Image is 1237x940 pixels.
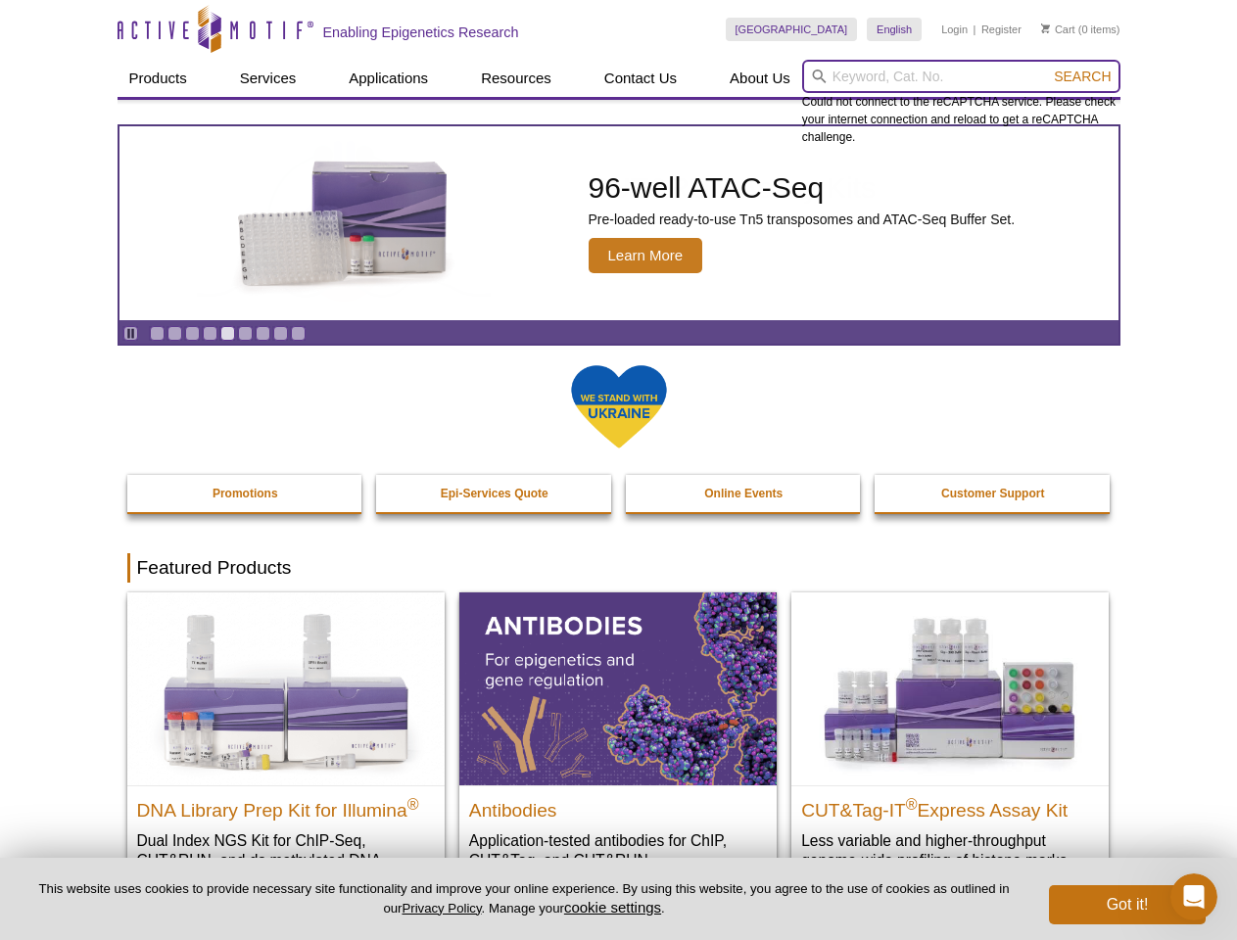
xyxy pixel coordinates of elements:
h2: 96-well ATAC-Seq [589,173,1016,203]
a: English [867,18,922,41]
sup: ® [906,795,918,812]
a: Online Events [626,475,863,512]
li: | [974,18,976,41]
a: Register [981,23,1022,36]
a: Products [118,60,199,97]
img: DNA Library Prep Kit for Illumina [127,592,445,784]
p: Pre-loaded ready-to-use Tn5 transposomes and ATAC-Seq Buffer Set. [589,211,1016,228]
p: Application-tested antibodies for ChIP, CUT&Tag, and CUT&RUN. [469,830,767,870]
a: Go to slide 4 [203,326,217,341]
a: Go to slide 5 [220,326,235,341]
p: Less variable and higher-throughput genome-wide profiling of histone marks​. [801,830,1099,870]
a: Cart [1041,23,1075,36]
img: Your Cart [1041,23,1050,33]
button: Got it! [1049,885,1206,924]
a: Login [941,23,968,36]
a: Go to slide 7 [256,326,270,341]
h2: Enabling Epigenetics Research [323,23,519,41]
p: This website uses cookies to provide necessary site functionality and improve your online experie... [31,880,1017,917]
a: Go to slide 2 [167,326,182,341]
a: Epi-Services Quote [376,475,613,512]
sup: ® [407,795,419,812]
a: Customer Support [875,475,1112,512]
a: Active Motif Kit photo 96-well ATAC-Seq Pre-loaded ready-to-use Tn5 transposomes and ATAC-Seq Buf... [119,126,1118,320]
strong: Online Events [704,487,783,500]
strong: Epi-Services Quote [441,487,548,500]
strong: Customer Support [941,487,1044,500]
img: We Stand With Ukraine [570,363,668,450]
input: Keyword, Cat. No. [802,60,1120,93]
strong: Promotions [213,487,278,500]
a: Go to slide 3 [185,326,200,341]
iframe: Intercom live chat [1170,873,1217,920]
img: All Antibodies [459,592,777,784]
a: Privacy Policy [402,901,481,916]
a: Resources [469,60,563,97]
a: Toggle autoplay [123,326,138,341]
a: Services [228,60,309,97]
a: DNA Library Prep Kit for Illumina DNA Library Prep Kit for Illumina® Dual Index NGS Kit for ChIP-... [127,592,445,909]
h2: Antibodies [469,791,767,821]
h2: Featured Products [127,553,1111,583]
button: Search [1048,68,1117,85]
a: Promotions [127,475,364,512]
a: Contact Us [593,60,689,97]
button: cookie settings [564,899,661,916]
span: Learn More [589,238,703,273]
h2: DNA Library Prep Kit for Illumina [137,791,435,821]
a: CUT&Tag-IT® Express Assay Kit CUT&Tag-IT®Express Assay Kit Less variable and higher-throughput ge... [791,592,1109,889]
img: Active Motif Kit photo [221,150,466,297]
li: (0 items) [1041,18,1120,41]
a: Go to slide 9 [291,326,306,341]
a: Go to slide 6 [238,326,253,341]
img: CUT&Tag-IT® Express Assay Kit [791,592,1109,784]
span: Search [1054,69,1111,84]
article: 96-well ATAC-Seq [119,126,1118,320]
a: Go to slide 8 [273,326,288,341]
a: Applications [337,60,440,97]
a: About Us [718,60,802,97]
p: Dual Index NGS Kit for ChIP-Seq, CUT&RUN, and ds methylated DNA assays. [137,830,435,890]
a: All Antibodies Antibodies Application-tested antibodies for ChIP, CUT&Tag, and CUT&RUN. [459,592,777,889]
a: Go to slide 1 [150,326,165,341]
div: Could not connect to the reCAPTCHA service. Please check your internet connection and reload to g... [802,60,1120,146]
h2: CUT&Tag-IT Express Assay Kit [801,791,1099,821]
a: [GEOGRAPHIC_DATA] [726,18,858,41]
